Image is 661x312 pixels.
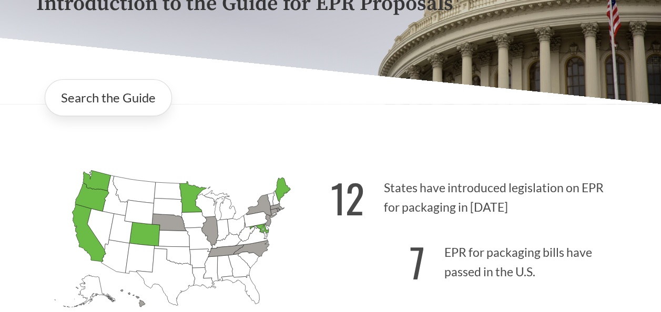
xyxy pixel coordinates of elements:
[331,169,364,227] strong: 12
[331,162,625,227] p: States have introduced legislation on EPR for packaging in [DATE]
[45,79,172,116] a: Search the Guide
[410,233,425,291] strong: 7
[331,227,625,292] p: EPR for packaging bills have passed in the U.S.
